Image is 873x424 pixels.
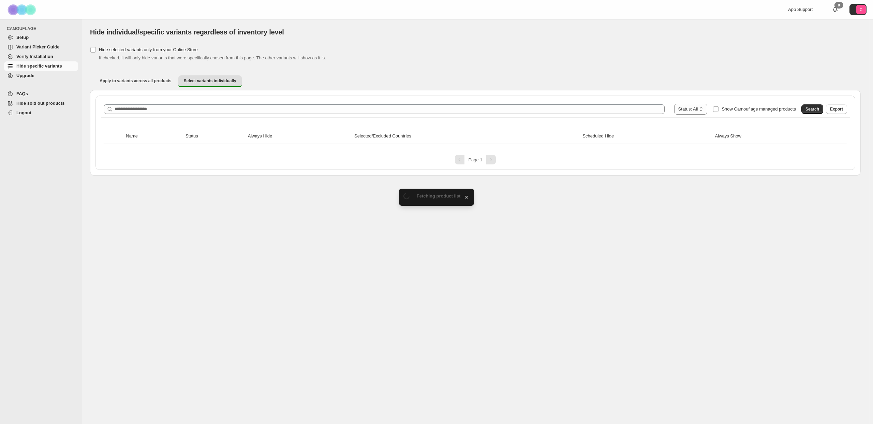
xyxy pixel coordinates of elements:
span: Verify Installation [16,54,53,59]
a: FAQs [4,89,78,99]
th: Status [183,129,246,144]
button: Select variants individually [178,75,242,87]
th: Scheduled Hide [580,129,713,144]
span: Hide individual/specific variants regardless of inventory level [90,28,284,36]
span: Setup [16,35,29,40]
div: Select variants individually [90,90,861,175]
span: Avatar with initials C [856,5,866,14]
th: Selected/Excluded Countries [352,129,580,144]
span: FAQs [16,91,28,96]
a: Verify Installation [4,52,78,61]
a: Logout [4,108,78,118]
span: Hide specific variants [16,63,62,69]
button: Search [801,104,823,114]
span: Hide selected variants only from your Online Store [99,47,198,52]
span: Apply to variants across all products [100,78,172,84]
span: CAMOUFLAGE [7,26,78,31]
span: Hide sold out products [16,101,65,106]
span: Export [830,106,843,112]
span: Search [805,106,819,112]
span: Show Camouflage managed products [722,106,796,112]
a: Hide sold out products [4,99,78,108]
span: Page 1 [468,157,482,162]
a: Upgrade [4,71,78,81]
th: Always Hide [246,129,352,144]
a: 0 [832,6,839,13]
div: 0 [834,2,843,9]
nav: Pagination [101,155,850,164]
span: If checked, it will only hide variants that were specifically chosen from this page. The other va... [99,55,326,60]
th: Always Show [713,129,827,144]
span: App Support [788,7,813,12]
text: C [860,8,862,12]
button: Avatar with initials C [849,4,867,15]
a: Variant Picker Guide [4,42,78,52]
a: Setup [4,33,78,42]
span: Variant Picker Guide [16,44,59,49]
span: Upgrade [16,73,34,78]
img: Camouflage [5,0,40,19]
button: Apply to variants across all products [94,75,177,86]
span: Logout [16,110,31,115]
button: Export [826,104,847,114]
th: Name [124,129,183,144]
a: Hide specific variants [4,61,78,71]
span: Select variants individually [184,78,236,84]
span: Fetching product list [417,193,461,199]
